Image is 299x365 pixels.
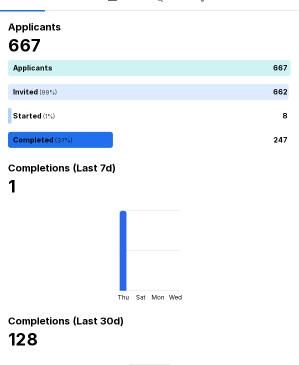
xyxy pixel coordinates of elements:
[8,21,61,33] b: Applicants
[8,315,124,327] b: Completions (Last 30d)
[8,329,38,349] b: 128
[152,293,165,301] tspan: Mon
[136,293,145,301] tspan: Sat
[273,134,287,145] p: 247
[273,86,287,97] p: 662
[273,62,287,73] p: 667
[117,293,129,301] tspan: Thu
[8,162,116,174] b: Completions (Last 7d)
[169,293,182,301] tspan: Wed
[282,110,287,121] p: 8
[8,35,40,55] b: 667
[8,176,15,196] b: 1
